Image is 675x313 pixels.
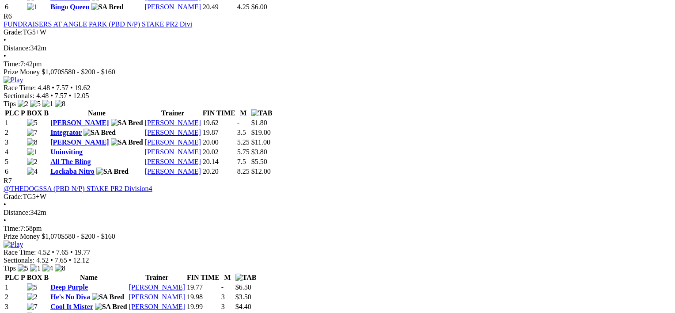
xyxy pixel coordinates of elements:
span: • [52,84,54,92]
span: $6.50 [235,283,251,291]
text: 4.25 [237,3,250,11]
span: • [4,201,6,208]
span: $3.80 [251,148,267,156]
img: SA Bred [91,3,124,11]
span: • [4,36,6,44]
img: 1 [27,3,38,11]
img: 5 [27,119,38,127]
span: • [70,248,73,256]
span: Sectionals: [4,92,34,99]
text: - [237,119,239,126]
th: FIN TIME [202,109,236,118]
a: Bingo Queen [50,3,89,11]
text: 7.5 [237,158,246,165]
th: M [237,109,250,118]
span: Grade: [4,193,23,200]
span: Time: [4,60,20,68]
a: @THEDOGSSA (PBD N/P) STAKE PR2 Division4 [4,185,152,192]
span: 4.48 [38,84,50,92]
img: 4 [27,168,38,176]
span: $12.00 [251,168,271,175]
td: 6 [4,3,26,11]
span: 4.52 [38,248,50,256]
th: Name [50,109,144,118]
th: Trainer [144,109,201,118]
span: $6.00 [251,3,267,11]
span: Sectionals: [4,256,34,264]
span: R7 [4,177,12,184]
span: $4.40 [235,303,251,310]
a: [PERSON_NAME] [50,138,109,146]
a: [PERSON_NAME] [145,148,201,156]
span: Distance: [4,209,30,216]
text: 3 [221,293,225,301]
span: 7.57 [55,92,67,99]
img: SA Bred [111,119,143,127]
img: 7 [27,303,38,311]
a: [PERSON_NAME] [145,119,201,126]
a: [PERSON_NAME] [145,3,201,11]
img: 2 [27,158,38,166]
img: Play [4,240,23,248]
a: Lockaba Nitro [50,168,95,175]
a: Integrator [50,129,82,136]
td: 6 [4,167,26,176]
span: 7.57 [56,84,68,92]
span: • [50,92,53,99]
img: SA Bred [95,303,127,311]
text: 3 [221,303,225,310]
img: 8 [27,138,38,146]
div: 342m [4,44,665,52]
th: Name [50,273,128,282]
span: $1.80 [251,119,267,126]
td: 19.62 [202,118,236,127]
img: 5 [27,283,38,291]
a: [PERSON_NAME] [129,293,185,301]
span: Grade: [4,28,23,36]
span: P [21,109,25,117]
span: B [44,109,49,117]
span: B [44,274,49,281]
span: Tips [4,100,16,107]
img: 7 [27,129,38,137]
span: • [4,217,6,224]
td: 2 [4,128,26,137]
span: BOX [27,274,42,281]
td: 4 [4,148,26,156]
a: [PERSON_NAME] [145,158,201,165]
img: 1 [30,264,41,272]
td: 20.14 [202,157,236,166]
div: Prize Money $1,070 [4,233,665,240]
a: Cool It Mister [50,303,93,310]
span: Tips [4,264,16,272]
td: 20.20 [202,167,236,176]
span: PLC [5,109,19,117]
a: FUNDRAISERS AT ANGLE PARK (PBD N/P) STAKE PR2 Divi [4,20,192,28]
img: SA Bred [96,168,129,176]
span: $3.50 [235,293,251,301]
span: $19.00 [251,129,271,136]
span: • [4,52,6,60]
span: • [70,84,73,92]
td: 5 [4,157,26,166]
span: • [50,256,53,264]
td: 19.87 [202,128,236,137]
span: PLC [5,274,19,281]
img: SA Bred [111,138,143,146]
span: $580 - $200 - $160 [61,233,115,240]
span: • [69,256,72,264]
img: 2 [18,100,28,108]
span: $11.00 [251,138,270,146]
span: $5.50 [251,158,267,165]
img: SA Bred [83,129,116,137]
a: [PERSON_NAME] [145,129,201,136]
span: • [69,92,72,99]
th: Trainer [129,273,186,282]
td: 3 [4,302,26,311]
td: 1 [4,283,26,292]
img: 8 [55,264,65,272]
img: 5 [30,100,41,108]
td: 19.77 [186,283,220,292]
img: 5 [18,264,28,272]
text: - [221,283,224,291]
